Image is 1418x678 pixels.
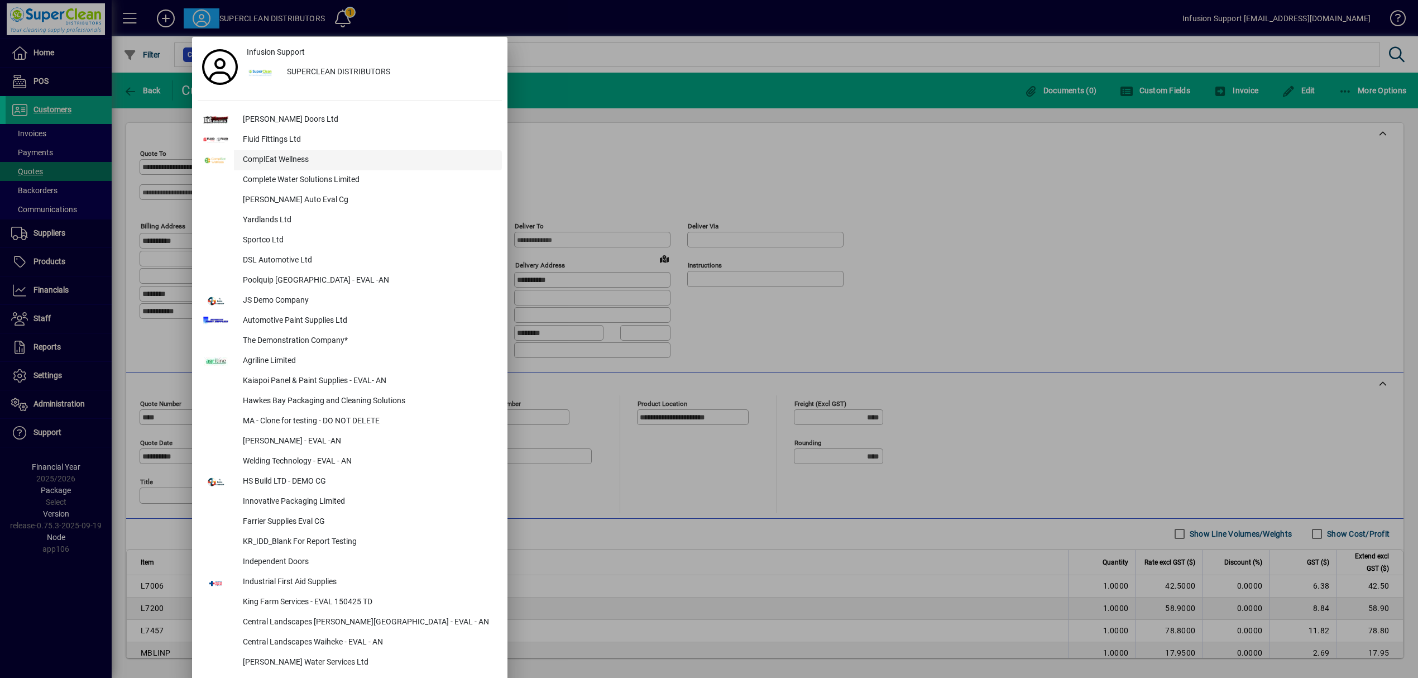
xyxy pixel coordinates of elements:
button: HS Build LTD - DEMO CG [198,472,502,492]
div: Complete Water Solutions Limited [234,170,502,190]
div: Sportco Ltd [234,231,502,251]
div: The Demonstration Company* [234,331,502,351]
div: JS Demo Company [234,291,502,311]
div: Kaiapoi Panel & Paint Supplies - EVAL- AN [234,371,502,391]
div: Hawkes Bay Packaging and Cleaning Solutions [234,391,502,412]
button: King Farm Services - EVAL 150425 TD [198,593,502,613]
button: Independent Doors [198,552,502,572]
button: Sportco Ltd [198,231,502,251]
button: Central Landscapes Waiheke - EVAL - AN [198,633,502,653]
button: Agriline Limited [198,351,502,371]
div: [PERSON_NAME] Auto Eval Cg [234,190,502,211]
button: Fluid Fittings Ltd [198,130,502,150]
button: Poolquip [GEOGRAPHIC_DATA] - EVAL -AN [198,271,502,291]
button: Hawkes Bay Packaging and Cleaning Solutions [198,391,502,412]
div: Automotive Paint Supplies Ltd [234,311,502,331]
div: Poolquip [GEOGRAPHIC_DATA] - EVAL -AN [234,271,502,291]
div: [PERSON_NAME] - EVAL -AN [234,432,502,452]
button: Innovative Packaging Limited [198,492,502,512]
div: Welding Technology - EVAL - AN [234,452,502,472]
button: Farrier Supplies Eval CG [198,512,502,532]
span: Infusion Support [247,46,305,58]
div: Yardlands Ltd [234,211,502,231]
button: MA - Clone for testing - DO NOT DELETE [198,412,502,432]
div: Central Landscapes Waiheke - EVAL - AN [234,633,502,653]
button: [PERSON_NAME] Water Services Ltd [198,653,502,673]
button: Yardlands Ltd [198,211,502,231]
button: Kaiapoi Panel & Paint Supplies - EVAL- AN [198,371,502,391]
button: Central Landscapes [PERSON_NAME][GEOGRAPHIC_DATA] - EVAL - AN [198,613,502,633]
div: King Farm Services - EVAL 150425 TD [234,593,502,613]
button: The Demonstration Company* [198,331,502,351]
div: [PERSON_NAME] Water Services Ltd [234,653,502,673]
div: Industrial First Aid Supplies [234,572,502,593]
button: Complete Water Solutions Limited [198,170,502,190]
div: Farrier Supplies Eval CG [234,512,502,532]
a: Infusion Support [242,42,502,63]
button: ComplEat Wellness [198,150,502,170]
button: JS Demo Company [198,291,502,311]
a: Profile [198,57,242,77]
div: DSL Automotive Ltd [234,251,502,271]
button: KR_IDD_Blank For Report Testing [198,532,502,552]
div: HS Build LTD - DEMO CG [234,472,502,492]
button: [PERSON_NAME] Doors Ltd [198,110,502,130]
div: [PERSON_NAME] Doors Ltd [234,110,502,130]
button: [PERSON_NAME] Auto Eval Cg [198,190,502,211]
div: Central Landscapes [PERSON_NAME][GEOGRAPHIC_DATA] - EVAL - AN [234,613,502,633]
div: ComplEat Wellness [234,150,502,170]
div: Agriline Limited [234,351,502,371]
div: Innovative Packaging Limited [234,492,502,512]
button: Welding Technology - EVAL - AN [198,452,502,472]
div: Fluid Fittings Ltd [234,130,502,150]
button: [PERSON_NAME] - EVAL -AN [198,432,502,452]
button: Automotive Paint Supplies Ltd [198,311,502,331]
div: SUPERCLEAN DISTRIBUTORS [278,63,502,83]
div: MA - Clone for testing - DO NOT DELETE [234,412,502,432]
div: Independent Doors [234,552,502,572]
button: Industrial First Aid Supplies [198,572,502,593]
button: SUPERCLEAN DISTRIBUTORS [242,63,502,83]
button: DSL Automotive Ltd [198,251,502,271]
div: KR_IDD_Blank For Report Testing [234,532,502,552]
